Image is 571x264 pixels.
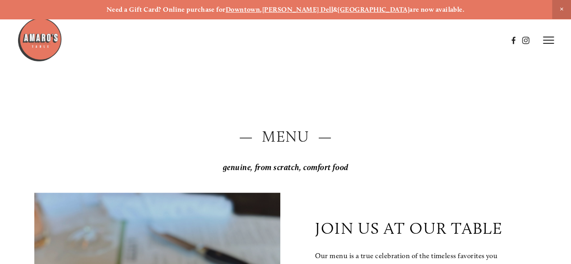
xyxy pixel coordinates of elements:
a: [PERSON_NAME] Dell [262,5,333,14]
img: Amaro's Table [17,17,62,62]
strong: & [333,5,338,14]
a: Downtown [226,5,260,14]
strong: Need a Gift Card? Online purchase for [107,5,226,14]
h2: — Menu — [34,126,537,147]
em: genuine, from scratch, comfort food [223,162,348,172]
strong: are now available. [409,5,464,14]
p: join us at our table [315,218,502,238]
a: [GEOGRAPHIC_DATA] [338,5,409,14]
strong: , [260,5,262,14]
